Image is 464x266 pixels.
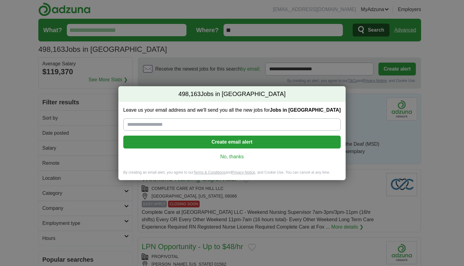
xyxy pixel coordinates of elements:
strong: Jobs in [GEOGRAPHIC_DATA] [270,107,341,113]
button: Create email alert [123,136,341,148]
span: 498,163 [178,90,201,98]
a: Privacy Notice [232,170,255,175]
a: No, thanks [128,153,336,160]
div: By creating an email alert, you agree to our and , and Cookie Use. You can cancel at any time. [118,170,346,180]
label: Leave us your email address and we'll send you all the new jobs for [123,107,341,114]
a: Terms & Conditions [194,170,225,175]
h2: Jobs in [GEOGRAPHIC_DATA] [118,86,346,102]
